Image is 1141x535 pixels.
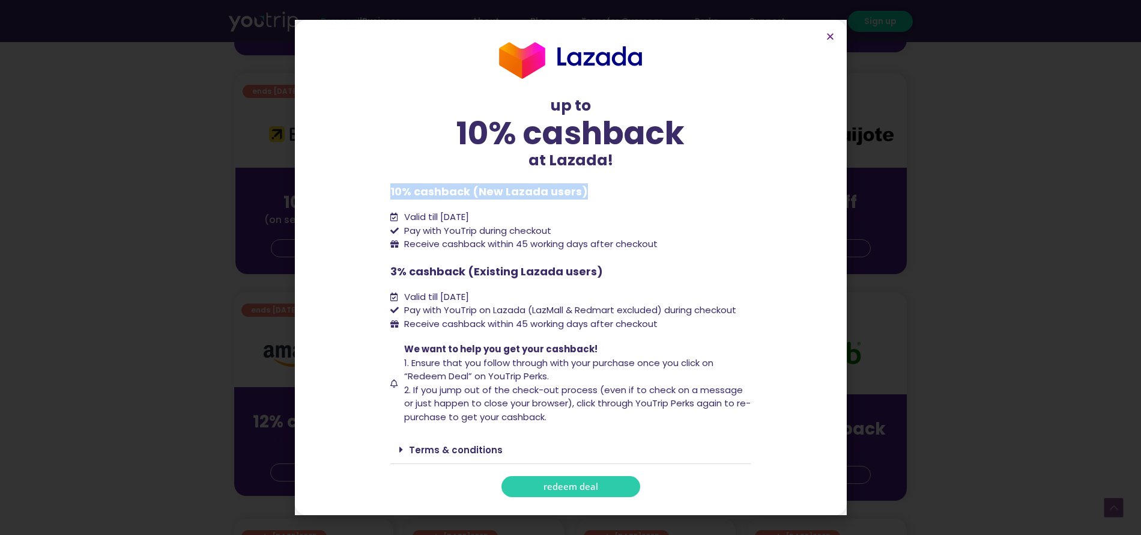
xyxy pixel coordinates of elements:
[404,343,598,355] span: We want to help you get your cashback!
[390,263,751,280] p: 3% cashback (Existing Lazada users)
[390,117,751,149] div: 10% cashback
[401,304,736,317] span: Pay with YouTrip on Lazada (LazMall & Redmart excluded) during checkout
[401,237,658,251] span: Receive cashback within 45 working days after checkout
[401,224,551,238] span: Pay with YouTrip during checkout
[404,356,713,383] span: 1. Ensure that you follow through with your purchase once you click on “Redeem Deal” on YouTrip P...
[390,94,751,171] div: up to at Lazada!
[826,32,835,41] a: Close
[501,476,640,497] a: redeem deal
[401,290,469,304] span: Valid till [DATE]
[390,183,751,200] p: 10% cashback (New Lazada users)
[401,210,469,224] span: Valid till [DATE]
[390,436,751,464] div: Terms & conditions
[409,444,503,456] a: Terms & conditions
[401,317,658,331] span: Receive cashback within 45 working days after checkout
[404,384,751,423] span: 2. If you jump out of the check-out process (even if to check on a message or just happen to clos...
[543,482,598,491] span: redeem deal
